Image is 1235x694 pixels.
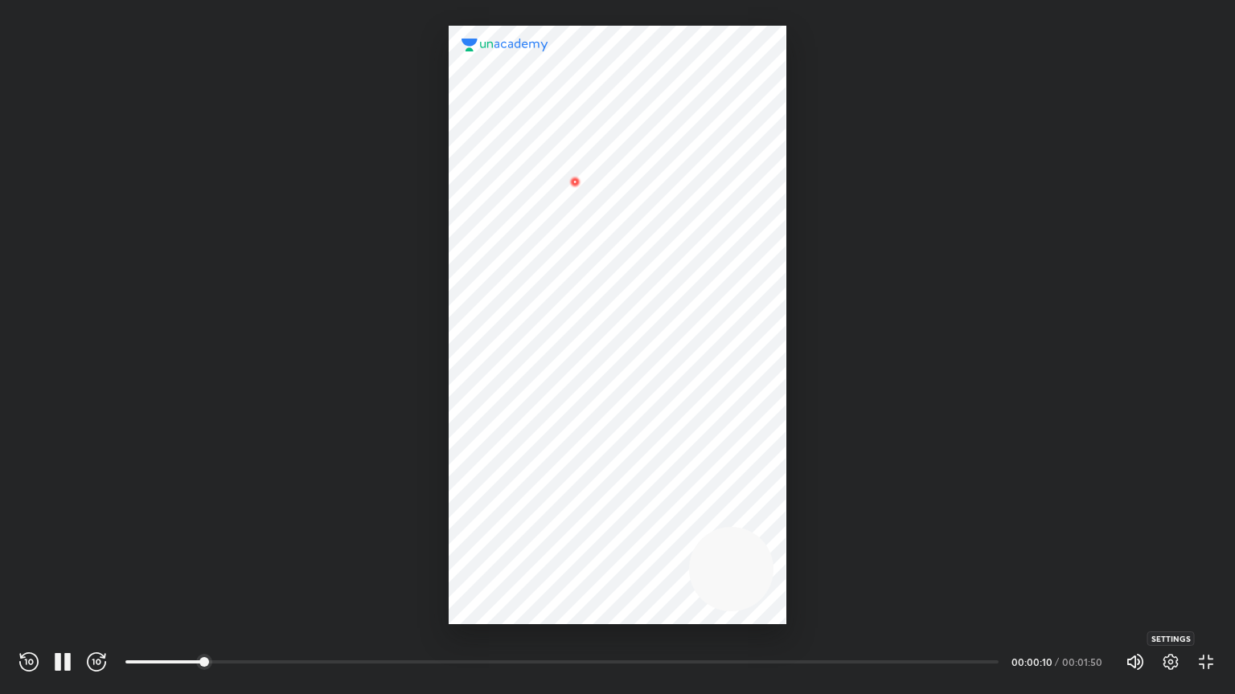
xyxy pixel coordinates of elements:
div: / [1055,657,1059,667]
div: 00:00:10 [1011,657,1052,667]
img: logo.2a7e12a2.svg [462,39,548,51]
img: wMgqJGBwKWe8AAAAABJRU5ErkJggg== [566,172,585,191]
div: Settings [1147,631,1195,646]
div: 00:01:50 [1062,657,1106,667]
